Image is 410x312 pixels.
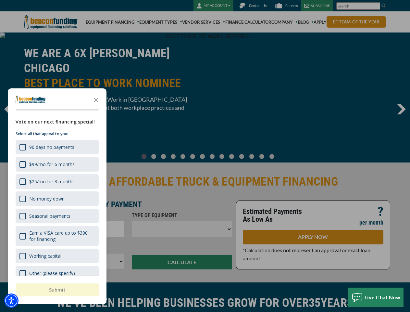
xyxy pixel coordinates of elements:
[16,191,99,206] div: No money down
[16,131,99,137] p: Select all that appeal to you:
[16,266,99,280] div: Other (please specify)
[16,118,99,125] div: Vote on our next financing special!
[29,253,61,259] div: Working capital
[29,270,75,276] div: Other (please specify)
[90,93,103,106] button: Close the survey
[16,283,99,296] button: Submit
[365,294,401,300] span: Live Chat Now
[29,144,74,150] div: 90 days no payments
[348,288,404,307] button: Live Chat Now
[29,230,95,242] div: Earn a VISA card up to $300 for financing
[29,196,65,202] div: No money down
[16,140,99,154] div: 90 days no payments
[16,174,99,189] div: $25/mo for 3 months
[16,157,99,172] div: $99/mo for 6 months
[29,178,75,185] div: $25/mo for 3 months
[4,293,19,308] div: Accessibility Menu
[29,213,70,219] div: Seasonal payments
[8,88,106,304] div: Survey
[16,96,46,103] img: Company logo
[16,249,99,263] div: Working capital
[29,161,75,167] div: $99/mo for 6 months
[16,226,99,246] div: Earn a VISA card up to $300 for financing
[16,209,99,223] div: Seasonal payments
